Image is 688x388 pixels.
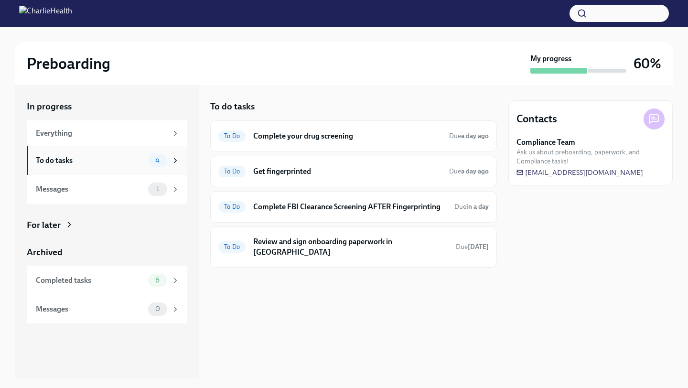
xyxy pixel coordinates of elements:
strong: My progress [530,54,571,64]
a: To DoComplete FBI Clearance Screening AFTER FingerprintingDuein a day [218,199,489,215]
span: Due [449,132,489,140]
span: October 6th, 2025 09:00 [449,131,489,140]
h3: 60% [634,55,661,72]
div: Everything [36,128,167,139]
span: Due [456,243,489,251]
a: To DoComplete your drug screeningDuea day ago [218,129,489,144]
a: Messages1 [27,175,187,204]
span: To Do [218,168,246,175]
div: Completed tasks [36,275,144,286]
a: [EMAIL_ADDRESS][DOMAIN_NAME] [516,168,643,177]
h6: Review and sign onboarding paperwork in [GEOGRAPHIC_DATA] [253,237,448,258]
span: 6 [150,277,165,284]
div: Messages [36,184,144,194]
strong: a day ago [461,132,489,140]
a: Archived [27,246,187,259]
h5: To do tasks [210,100,255,113]
a: To do tasks4 [27,146,187,175]
div: For later [27,219,61,231]
a: To DoReview and sign onboarding paperwork in [GEOGRAPHIC_DATA]Due[DATE] [218,235,489,259]
span: Due [449,167,489,175]
h6: Get fingerprinted [253,166,441,177]
a: Messages0 [27,295,187,323]
span: To Do [218,203,246,210]
strong: Compliance Team [516,137,575,148]
strong: in a day [466,203,489,211]
span: October 9th, 2025 09:00 [454,202,489,211]
a: For later [27,219,187,231]
a: Everything [27,120,187,146]
span: 1 [150,185,165,193]
strong: [DATE] [468,243,489,251]
span: October 6th, 2025 09:00 [449,167,489,176]
span: October 10th, 2025 09:00 [456,242,489,251]
span: To Do [218,243,246,250]
a: To DoGet fingerprintedDuea day ago [218,164,489,179]
span: Ask us about preboarding, paperwork, and Compliance tasks! [516,148,665,166]
span: 0 [150,305,166,313]
span: To Do [218,132,246,140]
h6: Complete FBI Clearance Screening AFTER Fingerprinting [253,202,447,212]
h2: Preboarding [27,54,110,73]
h6: Complete your drug screening [253,131,441,141]
strong: a day ago [461,167,489,175]
h4: Contacts [516,112,557,126]
img: CharlieHealth [19,6,72,21]
div: Messages [36,304,144,314]
a: Completed tasks6 [27,266,187,295]
a: In progress [27,100,187,113]
div: To do tasks [36,155,144,166]
span: Due [454,203,489,211]
span: 4 [150,157,165,164]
